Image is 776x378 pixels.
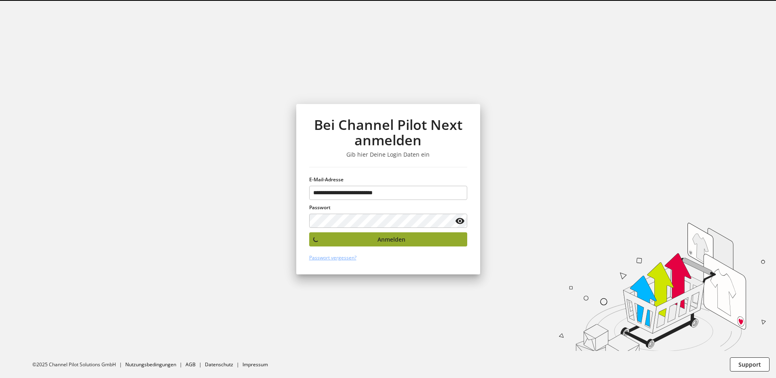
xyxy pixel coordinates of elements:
h1: Bei Channel Pilot Next anmelden [309,117,467,148]
li: ©2025 Channel Pilot Solutions GmbH [32,361,125,368]
span: E-Mail-Adresse [309,176,344,183]
span: Passwort [309,204,331,211]
a: Impressum [242,361,268,368]
h3: Gib hier Deine Login Daten ein [309,151,467,158]
span: Support [738,360,761,369]
a: AGB [186,361,196,368]
a: Passwort vergessen? [309,254,356,261]
a: Nutzungsbedingungen [125,361,176,368]
a: Datenschutz [205,361,233,368]
button: Support [730,357,770,372]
